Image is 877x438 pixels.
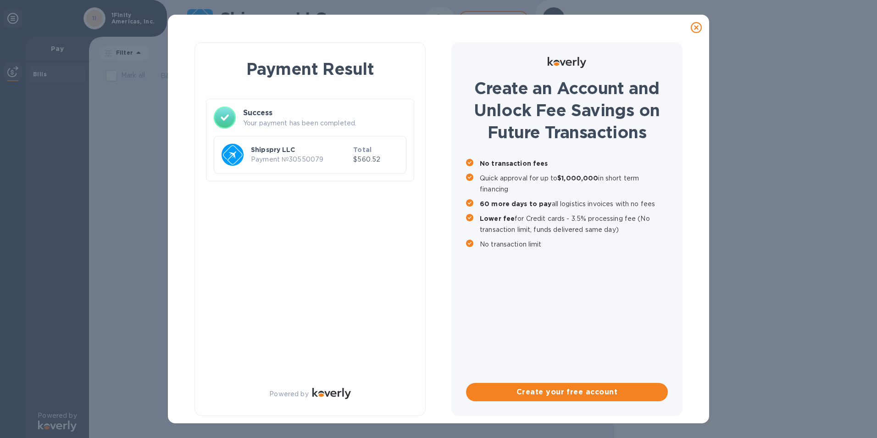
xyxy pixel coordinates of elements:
b: Total [353,146,372,153]
p: Shipspry LLC [251,145,350,154]
h1: Create an Account and Unlock Fee Savings on Future Transactions [466,77,668,143]
p: Payment № 30550079 [251,155,350,164]
p: Quick approval for up to in short term financing [480,173,668,195]
b: $1,000,000 [557,174,598,182]
b: Lower fee [480,215,515,222]
p: for Credit cards - 3.5% processing fee (No transaction limit, funds delivered same day) [480,213,668,235]
img: Logo [548,57,586,68]
p: $560.52 [353,155,399,164]
b: 60 more days to pay [480,200,552,208]
h3: Success [243,107,406,118]
span: Create your free account [473,387,661,398]
img: Logo [312,388,351,399]
h1: Payment Result [210,57,411,80]
p: Your payment has been completed. [243,118,406,128]
p: all logistics invoices with no fees [480,198,668,209]
b: No transaction fees [480,160,548,167]
p: Powered by [269,389,308,399]
button: Create your free account [466,383,668,401]
p: No transaction limit [480,239,668,250]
